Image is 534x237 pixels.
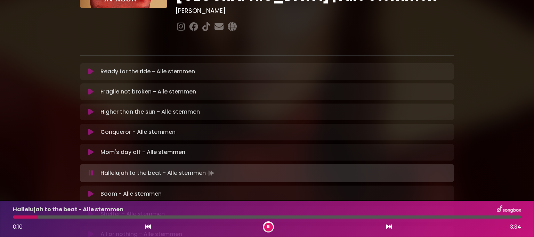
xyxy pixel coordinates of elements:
span: 3:34 [510,223,521,231]
p: Hallelujah to the beat - Alle stemmen [100,168,216,178]
span: 0:10 [13,223,23,231]
p: Fragile not broken - Alle stemmen [100,88,196,96]
p: Higher than the sun - Alle stemmen [100,108,200,116]
img: songbox-logo-white.png [497,205,521,214]
p: Conqueror - Alle stemmen [100,128,176,136]
p: Hallelujah to the beat - Alle stemmen [13,205,123,214]
p: Ready for the ride - Alle stemmen [100,67,195,76]
h3: [PERSON_NAME] [176,7,454,15]
p: Boom - Alle stemmen [100,190,162,198]
img: waveform4.gif [206,168,216,178]
p: Mom's day off - Alle stemmen [100,148,185,156]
